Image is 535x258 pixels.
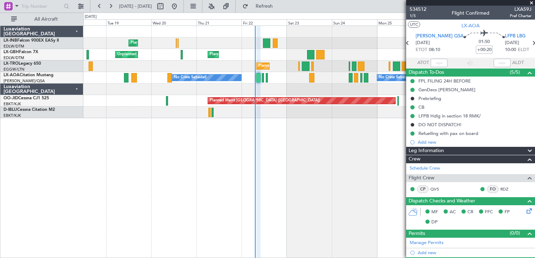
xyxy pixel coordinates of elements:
input: Trip Number [21,1,62,12]
span: Leg Information [409,147,444,155]
div: Planned Maint Nice ([GEOGRAPHIC_DATA]) [210,49,288,60]
div: Mon 18 [61,19,106,26]
div: Unplanned Maint [GEOGRAPHIC_DATA] ([GEOGRAPHIC_DATA]) [117,49,232,60]
div: DO NOT DISPATCH! [418,122,461,128]
span: MF [431,209,438,216]
div: Flight Confirmed [452,9,489,17]
div: Planned Maint [GEOGRAPHIC_DATA] ([GEOGRAPHIC_DATA]) [210,95,320,106]
a: LX-GBHFalcon 7X [4,50,38,54]
span: CR [467,209,473,216]
div: Planned Maint Geneva (Cointrin) [131,38,188,48]
span: Flight Crew [409,174,435,182]
span: LXA59J [510,6,531,13]
a: Schedule Crew [410,165,440,172]
span: Permits [409,230,425,238]
div: FO [487,185,499,193]
span: ETOT [416,46,427,53]
span: [DATE] [416,40,430,46]
input: --:-- [431,59,447,67]
span: [DATE] - [DATE] [119,3,152,9]
div: CB [418,104,424,110]
span: LX-TRO [4,62,19,66]
div: Mon 25 [377,19,422,26]
div: No Crew Sabadell [379,72,411,83]
div: Prebriefing [418,95,441,101]
span: LFPB LBG [505,33,526,40]
span: [DATE] [505,40,519,46]
a: QVS [430,186,446,192]
span: 1/5 [410,13,426,19]
div: [DATE] [85,14,97,20]
div: Refuelling with pax on board [418,130,478,136]
a: EGGW/LTN [4,67,25,72]
span: DP [431,219,438,226]
button: Refresh [239,1,281,12]
a: D-IBLUCessna Citation M2 [4,108,55,112]
div: FPL FILING 24H BEFORE [418,78,471,84]
div: Wed 20 [151,19,196,26]
button: UTC [408,21,420,28]
a: RDZ [500,186,516,192]
span: Crew [409,155,421,163]
a: LX-AOACitation Mustang [4,73,54,77]
span: 08:10 [429,46,440,53]
span: Pref Charter [510,13,531,19]
span: D-IBLU [4,108,17,112]
div: Fri 22 [242,19,287,26]
div: Tue 19 [106,19,151,26]
a: EDLW/DTM [4,55,24,60]
a: LX-INBFalcon 900EX EASy II [4,38,59,43]
span: ELDT [518,46,529,53]
div: LFPB Hdlg in section 18 RMK/ [418,113,481,119]
div: No Crew Sabadell [174,72,207,83]
span: [PERSON_NAME] QSA [416,33,464,40]
div: Sun 24 [332,19,377,26]
div: CP [417,185,429,193]
span: 10:00 [505,46,516,53]
a: Manage Permits [410,239,444,246]
span: ATOT [417,59,429,66]
span: (5/5) [510,69,520,76]
span: Dispatch Checks and Weather [409,197,475,205]
a: OO-JIDCessna CJ1 525 [4,96,49,100]
a: EBKT/KJK [4,101,21,107]
a: EDLW/DTM [4,44,24,49]
button: All Aircraft [8,14,76,25]
span: All Aircraft [18,17,74,22]
div: Sat 23 [287,19,332,26]
span: Refresh [250,4,279,9]
span: LX-AOA [4,73,20,77]
span: LX-INB [4,38,17,43]
span: AC [450,209,456,216]
div: GenDecs [PERSON_NAME] [418,87,475,93]
span: ALDT [512,59,524,66]
div: Thu 21 [196,19,242,26]
span: FFC [485,209,493,216]
span: FP [505,209,510,216]
span: 534512 [410,6,426,13]
span: OO-JID [4,96,18,100]
span: LX-AOA [461,22,480,29]
div: Add new [418,250,531,256]
div: Planned Maint [GEOGRAPHIC_DATA] ([GEOGRAPHIC_DATA]) [258,61,369,71]
span: 01:50 [479,38,490,45]
a: [PERSON_NAME]/QSA [4,78,45,84]
span: Dispatch To-Dos [409,69,444,77]
a: EBKT/KJK [4,113,21,118]
span: (0/0) [510,229,520,237]
a: LX-TROLegacy 650 [4,62,41,66]
span: LX-GBH [4,50,19,54]
div: Add new [418,139,531,145]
